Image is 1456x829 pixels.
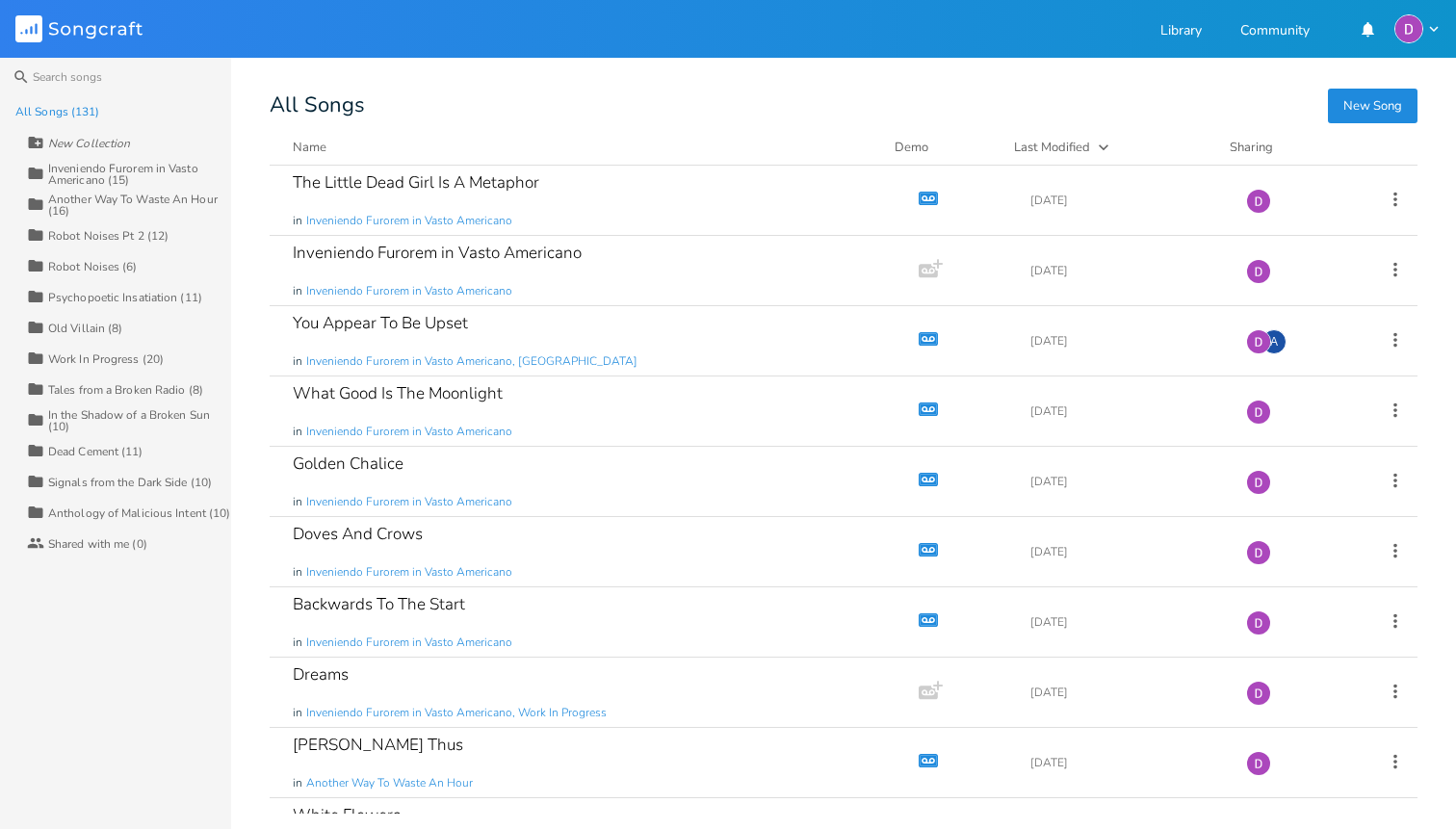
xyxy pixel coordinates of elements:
[1030,405,1223,417] div: [DATE]
[48,163,231,186] div: Inveniendo Furorem in Vasto Americano (15)
[293,353,302,370] span: in
[48,409,231,432] div: In the Shadow of a Broken Sun (10)
[1230,138,1345,157] div: Sharing
[1030,194,1223,206] div: [DATE]
[1261,329,1287,354] div: alexi.davis
[895,138,991,157] div: Demo
[293,666,349,683] div: Dreams
[293,526,423,542] div: Doves And Crows
[1030,265,1223,276] div: [DATE]
[1246,681,1271,706] img: Dylan
[306,213,512,229] span: Inveniendo Furorem in Vasto Americano
[293,494,302,510] span: in
[1246,610,1271,635] img: Dylan
[293,213,302,229] span: in
[1160,24,1202,40] a: Library
[1030,687,1223,698] div: [DATE]
[48,138,130,149] div: New Collection
[1246,189,1271,214] img: Dylan
[306,775,473,791] span: Another Way To Waste An Hour
[306,705,607,721] span: Inveniendo Furorem in Vasto Americano, Work In Progress
[293,705,302,721] span: in
[1246,259,1271,284] img: Dylan
[293,455,403,472] div: Golden Chalice
[48,538,147,550] div: Shared with me (0)
[48,261,138,272] div: Robot Noises (6)
[1394,14,1423,43] img: Dylan
[1030,757,1223,768] div: [DATE]
[1030,616,1223,628] div: [DATE]
[1030,546,1223,557] div: [DATE]
[293,807,401,823] div: White Flowers
[1246,400,1271,425] img: Dylan
[48,384,203,396] div: Tales from a Broken Radio (8)
[1014,139,1090,156] div: Last Modified
[306,283,512,299] span: Inveniendo Furorem in Vasto Americano
[293,283,302,299] span: in
[293,385,503,402] div: What Good Is The Moonlight
[306,635,512,651] span: Inveniendo Furorem in Vasto Americano
[306,494,512,510] span: Inveniendo Furorem in Vasto Americano
[1240,24,1310,40] a: Community
[306,424,512,440] span: Inveniendo Furorem in Vasto Americano
[1030,476,1223,487] div: [DATE]
[306,353,637,370] span: Inveniendo Furorem in Vasto Americano, [GEOGRAPHIC_DATA]
[293,596,465,612] div: Backwards To The Start
[293,775,302,791] span: in
[293,245,582,261] div: Inveniendo Furorem in Vasto Americano
[293,174,539,191] div: The Little Dead Girl Is A Metaphor
[15,106,100,117] div: All Songs (131)
[1246,329,1271,354] img: Dylan
[270,96,1417,115] div: All Songs
[306,564,512,581] span: Inveniendo Furorem in Vasto Americano
[48,194,231,217] div: Another Way To Waste An Hour (16)
[48,292,202,303] div: Psychopoetic Insatiation (11)
[48,230,169,242] div: Robot Noises Pt 2 (12)
[1014,138,1207,157] button: Last Modified
[293,315,468,331] div: You Appear To Be Upset
[1328,89,1417,123] button: New Song
[1246,751,1271,776] img: Dylan
[293,139,326,156] div: Name
[48,507,230,519] div: Anthology of Malicious Intent (10)
[48,353,164,365] div: Work In Progress (20)
[48,477,212,488] div: Signals from the Dark Side (10)
[293,138,871,157] button: Name
[293,737,463,753] div: [PERSON_NAME] Thus
[293,635,302,651] span: in
[48,323,123,334] div: Old Villain (8)
[1246,470,1271,495] img: Dylan
[293,564,302,581] span: in
[1030,335,1223,347] div: [DATE]
[293,424,302,440] span: in
[1246,540,1271,565] img: Dylan
[48,446,143,457] div: Dead Cement (11)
